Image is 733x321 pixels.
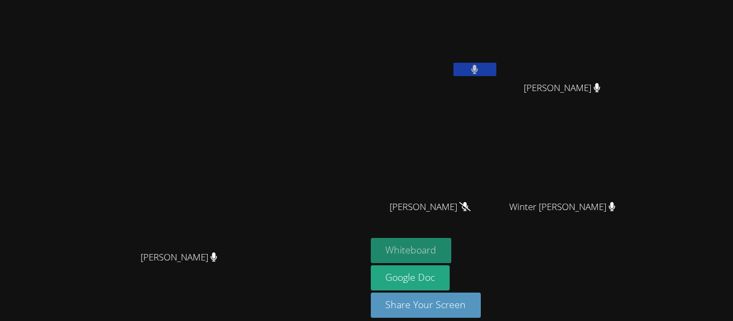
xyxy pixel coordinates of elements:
[509,199,615,215] span: Winter [PERSON_NAME]
[371,265,450,290] a: Google Doc
[524,80,600,96] span: [PERSON_NAME]
[390,199,471,215] span: [PERSON_NAME]
[371,293,481,318] button: Share Your Screen
[371,238,452,263] button: Whiteboard
[141,250,217,265] span: [PERSON_NAME]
